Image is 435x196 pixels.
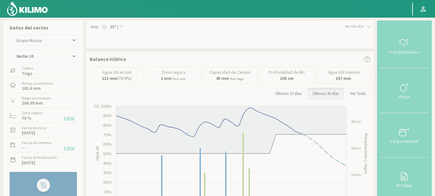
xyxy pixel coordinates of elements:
label: Fecha de finalización [22,155,57,160]
text: 10% [103,190,111,194]
button: Precipitaciones [380,24,429,68]
label: 204.39 mm [22,101,43,105]
p: Profundidad de BH [269,70,305,75]
button: Últimos 30 días [308,88,344,99]
button: Ver Todo [345,88,371,99]
p: Zona segura [161,70,185,75]
b: 100 cm [280,75,294,81]
b: 1 mm [161,75,172,81]
span: | [117,24,118,30]
text: 10mm [351,173,361,177]
label: Fecha de inicio [22,125,46,131]
p: Datos del sector [10,24,77,31]
label: Trigo [22,72,33,76]
small: Para salir [173,77,186,81]
label: 70 % [22,116,31,120]
p: Capacidad de Campo [210,70,250,75]
text: 80% [103,123,111,128]
small: Para llegar [230,77,244,81]
label: Cultivo [22,65,33,71]
text: Agua útil [95,146,100,161]
b: 111 mm [102,75,117,81]
text: 90% [103,113,111,118]
label: Fecha de siembra [22,140,51,146]
span: Ver más días [345,24,364,29]
label: [DATE] [22,161,35,165]
div: BH Tabla [382,183,427,188]
strong: 21º [110,24,116,30]
span: 7º [118,24,123,30]
p: (70.9%) [102,76,132,81]
div: Precipitaciones [382,50,427,54]
text: 20% [103,180,111,185]
div: Carga mensual [382,139,427,143]
button: Riego [380,68,429,113]
button: Carga mensual [380,113,429,158]
span: Hoy [90,24,98,30]
button: Últimos 15 días [270,88,306,99]
label: Riego acumulado [22,95,51,101]
text: 30% [103,170,111,175]
label: Zona segura [22,110,43,116]
text: 60% [103,142,111,147]
text: 70% [103,132,111,137]
label: -- [22,146,25,150]
button: Editar [62,115,77,122]
p: Agua útil actual [103,70,131,75]
text: 40% [103,161,111,166]
text: 20mm [351,146,361,150]
text: CC 100% [94,104,111,109]
label: 181.6 mm [22,86,41,90]
p: Balance Hídrico [90,55,126,63]
button: Editar [62,144,77,152]
div: Riego [382,94,427,99]
label: [DATE] [22,131,35,135]
img: Kilimo [6,1,48,16]
b: 45 mm [216,75,229,81]
text: Precipitaciones y riegos [364,133,368,174]
text: 30mm [351,120,361,124]
text: 50% [103,151,111,156]
b: 157 mm [336,75,351,81]
label: Precip. acumulada [22,81,53,86]
p: Agua útil máxima [328,70,359,75]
